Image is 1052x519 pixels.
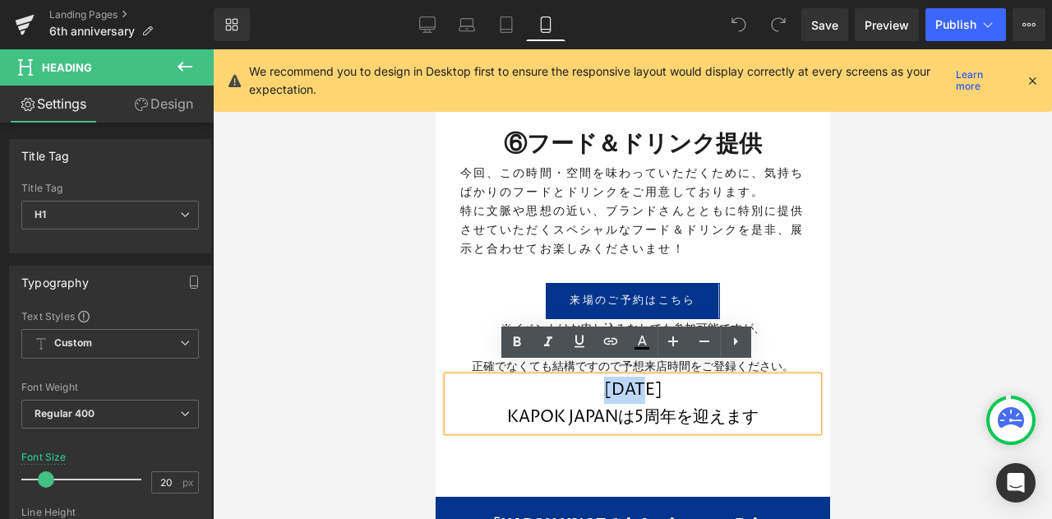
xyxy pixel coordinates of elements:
[447,8,487,41] a: Laptop
[949,71,1013,90] a: Learn more
[49,25,135,38] span: 6th anniversary
[50,466,344,486] span: 「KAPOK KNOT 6th Anniversary Fair」
[21,309,199,322] div: Text Styles
[110,234,284,270] a: 来場のご予約はこちら
[25,114,370,152] p: 今回、この時間・空間を味わっていただくために、気持ちばかりのフードとドリンクをご用意しております。
[12,327,382,382] h1: [DATE] KAPOK JAPANは5周年を迎えます
[996,463,1036,503] div: Open Intercom Messenger
[1013,8,1045,41] button: More
[526,8,565,41] a: Mobile
[21,266,89,290] div: Typography
[42,61,92,74] span: Heading
[811,16,838,34] span: Save
[21,507,199,518] div: Line Height
[21,452,67,463] div: Font Size
[21,183,199,194] div: Title Tag
[12,289,382,308] p: お申し込みされた方には、特典がございます。
[25,76,370,114] h1: ⑥フード＆ドリンク提供
[408,8,447,41] a: Desktop
[134,243,260,260] span: 来場のご予約はこちら
[762,8,795,41] button: Redo
[722,8,755,41] button: Undo
[249,63,949,99] p: We recommend you to design in Desktop first to ensure the responsive layout would display correct...
[21,140,70,163] div: Title Tag
[35,208,46,220] b: H1
[865,16,909,34] span: Preview
[12,308,382,327] p: 正確でなくても結構ですので予想来店時間をご登録ください。
[49,8,214,21] a: Landing Pages
[25,152,370,209] p: 特に文脈や思想の近い、ブランドさんとともに特別に提供させていただくスペシャルなフード＆ドリンクを是非、展示と合わせてお楽しみくださいませ！
[25,24,370,43] p: このコーナーも目が離せない内容になっています！
[21,382,199,393] div: Font Weight
[110,86,217,123] a: Design
[182,477,196,488] span: px
[12,270,382,289] p: ※イベントはお申し込みなしでも参加可能ですが、
[935,18,976,31] span: Publish
[35,407,95,419] b: Regular 400
[855,8,919,41] a: Preview
[925,8,1006,41] button: Publish
[487,8,526,41] a: Tablet
[214,8,250,41] a: New Library
[54,336,92,350] b: Custom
